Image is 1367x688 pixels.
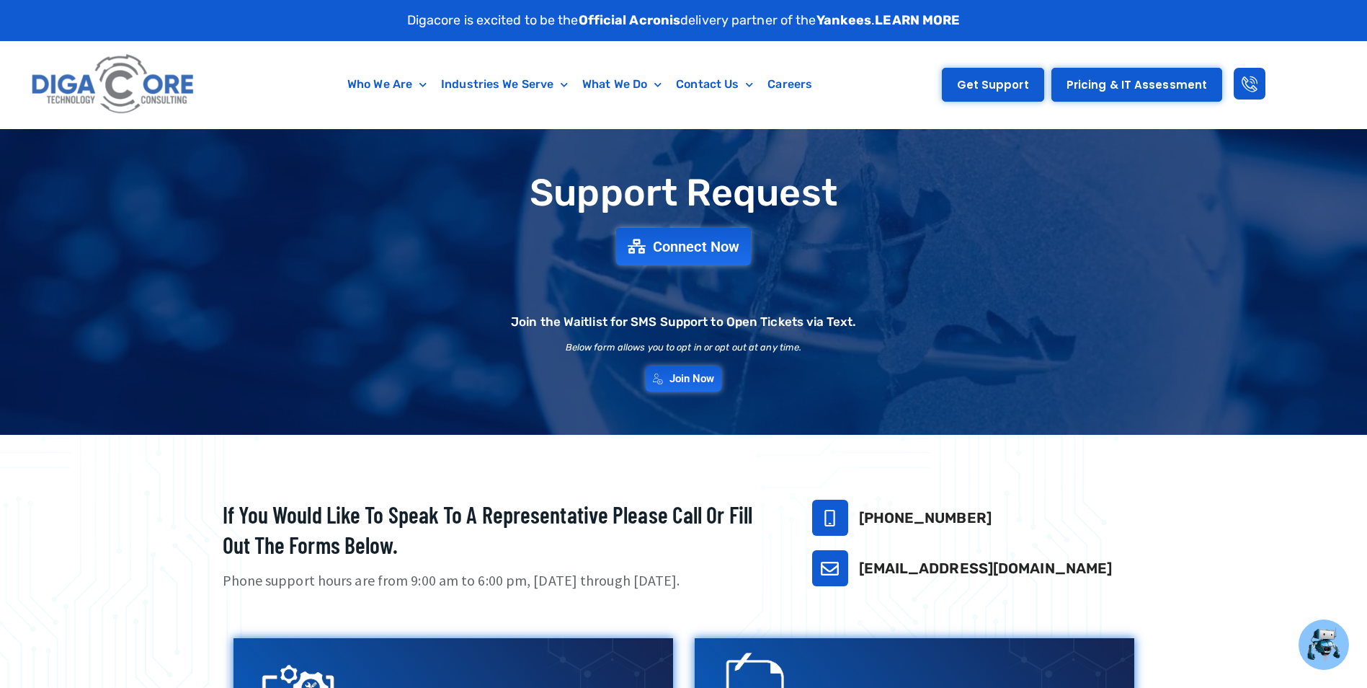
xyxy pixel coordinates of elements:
[812,500,848,536] a: 732-646-5725
[223,500,776,560] h2: If you would like to speak to a representative please call or fill out the forms below.
[269,68,891,101] nav: Menu
[223,570,776,591] p: Phone support hours are from 9:00 am to 6:00 pm, [DATE] through [DATE].
[859,560,1113,577] a: [EMAIL_ADDRESS][DOMAIN_NAME]
[434,68,575,101] a: Industries We Serve
[511,316,856,328] h2: Join the Waitlist for SMS Support to Open Tickets via Text.
[579,12,681,28] strong: Official Acronis
[1051,68,1222,102] a: Pricing & IT Assessment
[575,68,669,101] a: What We Do
[187,172,1181,213] h1: Support Request
[27,48,200,121] img: Digacore logo 1
[340,68,434,101] a: Who We Are
[1067,79,1207,90] span: Pricing & IT Assessment
[816,12,872,28] strong: Yankees
[669,68,760,101] a: Contact Us
[875,12,960,28] a: LEARN MORE
[566,343,802,352] h2: Below form allows you to opt in or opt out at any time.
[859,509,992,526] a: [PHONE_NUMBER]
[942,68,1044,102] a: Get Support
[957,79,1029,90] span: Get Support
[812,550,848,586] a: support@digacore.com
[760,68,819,101] a: Careers
[653,239,739,254] span: Connect Now
[669,374,715,384] span: Join Now
[646,366,722,392] a: Join Now
[407,11,961,30] p: Digacore is excited to be the delivery partner of the .
[616,228,751,265] a: Connect Now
